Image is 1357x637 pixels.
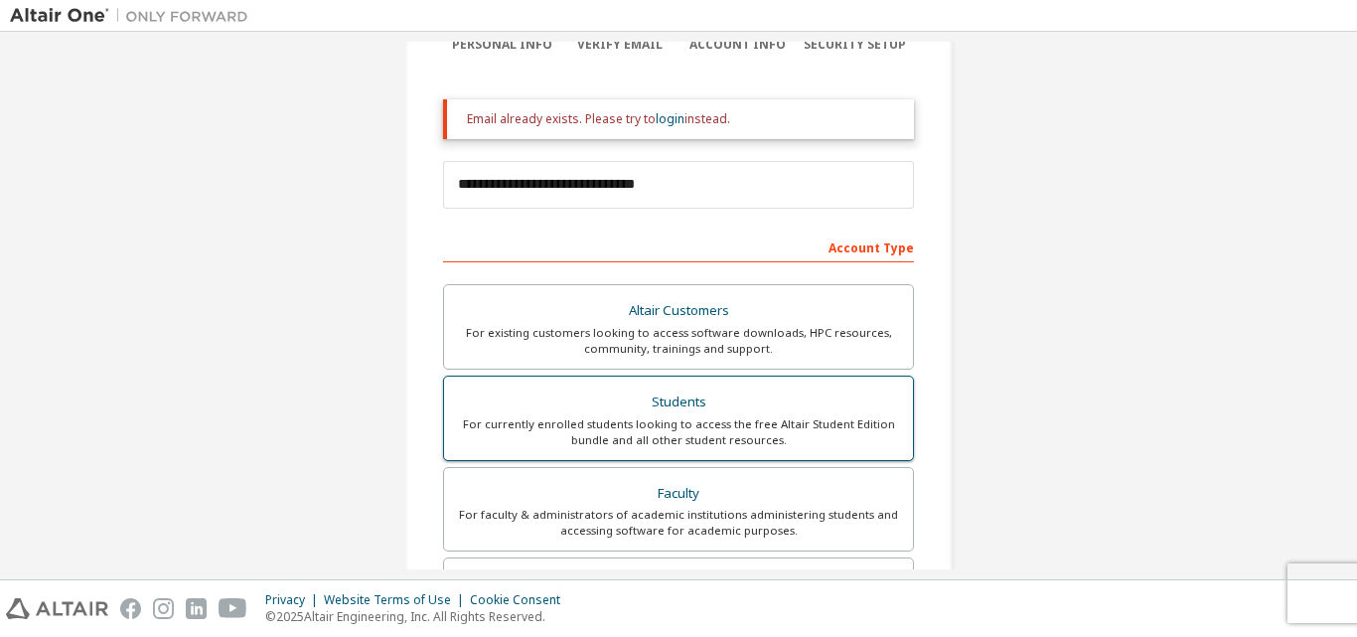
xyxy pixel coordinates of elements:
[265,592,324,608] div: Privacy
[6,598,108,619] img: altair_logo.svg
[561,37,679,53] div: Verify Email
[456,416,901,448] div: For currently enrolled students looking to access the free Altair Student Edition bundle and all ...
[456,325,901,357] div: For existing customers looking to access software downloads, HPC resources, community, trainings ...
[797,37,915,53] div: Security Setup
[120,598,141,619] img: facebook.svg
[456,480,901,508] div: Faculty
[456,297,901,325] div: Altair Customers
[443,37,561,53] div: Personal Info
[456,507,901,539] div: For faculty & administrators of academic institutions administering students and accessing softwa...
[10,6,258,26] img: Altair One
[678,37,797,53] div: Account Info
[467,111,898,127] div: Email already exists. Please try to instead.
[456,389,901,416] div: Students
[656,110,684,127] a: login
[153,598,174,619] img: instagram.svg
[470,592,572,608] div: Cookie Consent
[219,598,247,619] img: youtube.svg
[324,592,470,608] div: Website Terms of Use
[443,231,914,262] div: Account Type
[265,608,572,625] p: © 2025 Altair Engineering, Inc. All Rights Reserved.
[186,598,207,619] img: linkedin.svg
